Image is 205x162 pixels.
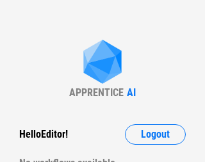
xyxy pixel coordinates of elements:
[125,124,186,145] button: Logout
[19,124,68,145] div: Hello Editor !
[69,86,124,99] div: APPRENTICE
[141,129,170,140] span: Logout
[77,40,128,86] img: Apprentice AI
[127,86,136,99] div: AI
